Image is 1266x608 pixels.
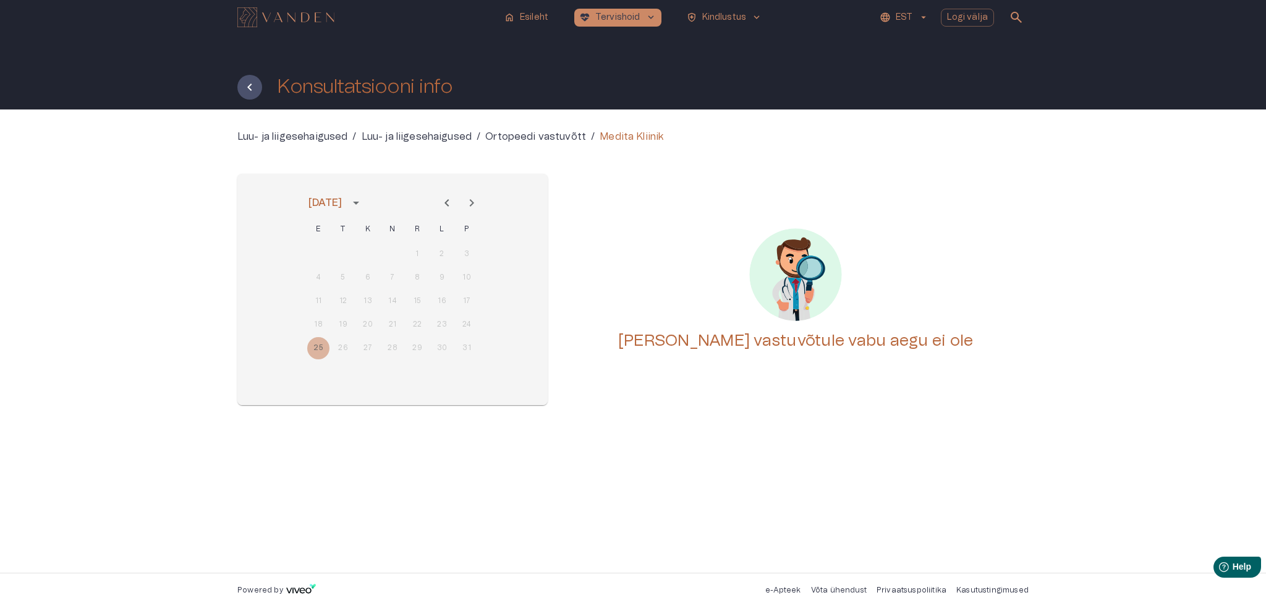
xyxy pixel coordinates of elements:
p: / [477,129,480,144]
a: Privaatsuspoliitika [877,586,946,594]
button: EST [878,9,930,27]
button: homeEsileht [499,9,554,27]
a: e-Apteek [765,586,801,594]
p: Powered by [237,585,283,596]
button: health_and_safetyKindlustuskeyboard_arrow_down [681,9,768,27]
span: health_and_safety [686,12,697,23]
button: Tagasi [237,75,262,100]
span: pühapäev [456,217,478,242]
p: Tervishoid [595,11,640,24]
p: Kindlustus [702,11,747,24]
p: Esileht [520,11,548,24]
h1: Konsultatsiooni info [277,76,452,98]
span: search [1009,10,1024,25]
span: laupäev [431,217,453,242]
p: / [591,129,595,144]
span: teisipäev [332,217,354,242]
span: neljapäev [381,217,404,242]
a: Ortopeedi vastuvõtt [485,129,586,144]
button: calendar view is open, switch to year view [346,192,367,213]
span: ecg_heart [579,12,590,23]
button: open search modal [1004,5,1029,30]
img: Vanden logo [237,7,334,27]
p: Logi välja [947,11,988,24]
button: Next month [459,191,484,215]
p: Medita Kliinik [600,129,663,144]
p: Võta ühendust [811,585,867,596]
div: [DATE] [308,195,342,210]
span: keyboard_arrow_down [751,12,762,23]
button: Logi välja [941,9,995,27]
a: Navigate to homepage [237,9,494,26]
button: ecg_heartTervishoidkeyboard_arrow_down [574,9,661,27]
span: keyboard_arrow_down [645,12,656,23]
p: / [352,129,356,144]
a: Kasutustingimused [956,586,1029,594]
span: esmaspäev [307,217,329,242]
h4: [PERSON_NAME] vastuvõtule vabu aegu ei ole [618,331,974,351]
a: Luu- ja liigesehaigused [237,129,347,144]
a: Luu- ja liigesehaigused [362,129,472,144]
span: kolmapäev [357,217,379,242]
span: reede [406,217,428,242]
img: No content [749,228,842,321]
span: home [504,12,515,23]
iframe: Help widget launcher [1170,552,1266,586]
p: EST [896,11,912,24]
